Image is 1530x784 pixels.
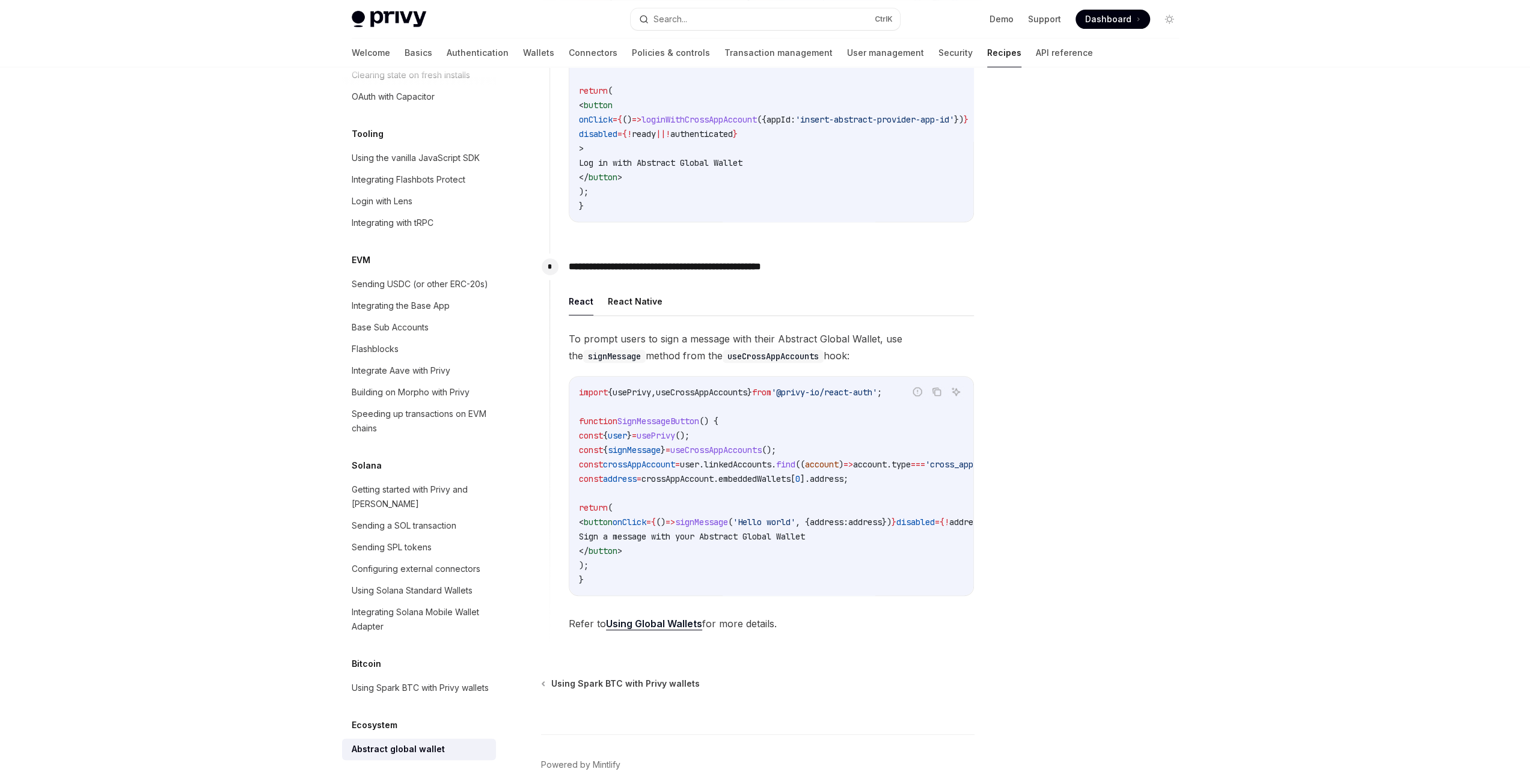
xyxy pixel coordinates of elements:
span: () { [699,416,718,427]
span: const [579,430,603,441]
span: ready [632,129,656,139]
span: { [603,430,608,441]
span: button [589,545,617,556]
span: { [940,517,944,527]
h5: EVM [352,253,370,267]
a: Configuring external connectors [342,558,496,580]
a: Getting started with Privy and [PERSON_NAME] [342,479,496,515]
span: === [911,459,925,470]
div: Integrating Solana Mobile Wallet Adapter [352,605,489,634]
span: useCrossAppAccounts [670,445,762,455]
div: Integrate Aave with Privy [352,363,450,378]
span: } [733,129,738,139]
button: Search...CtrlK [631,8,900,30]
span: => [632,114,641,125]
a: Integrating with tRPC [342,212,496,234]
span: address: [810,517,848,527]
a: Welcome [352,38,390,67]
span: => [843,459,853,470]
span: = [666,445,670,455]
span: user [608,430,627,441]
a: Connectors [569,38,617,67]
div: Base Sub Accounts [352,320,429,335]
span: ; [843,473,848,484]
span: ! [627,129,632,139]
span: = [935,517,940,527]
a: User management [847,38,924,67]
span: function [579,416,617,427]
span: = [613,114,617,125]
span: => [666,517,675,527]
span: const [579,445,603,455]
a: Using Spark BTC with Privy wallets [342,677,496,699]
span: (); [762,445,776,455]
span: Log in with Abstract Global Wallet [579,157,742,168]
a: Abstract global wallet [342,738,496,760]
a: Login with Lens [342,190,496,212]
button: Copy the contents from the code block [929,384,944,400]
span: { [617,114,622,125]
span: crossAppAccount [603,459,675,470]
span: = [617,129,622,139]
span: = [632,430,637,441]
span: ( [608,85,613,96]
button: Ask AI [948,384,964,400]
a: Integrating Flashbots Protect [342,169,496,190]
div: Getting started with Privy and [PERSON_NAME] [352,482,489,511]
span: </ [579,545,589,556]
span: Using Spark BTC with Privy wallets [551,678,700,690]
h5: Tooling [352,127,384,141]
span: ({ [757,114,767,125]
span: () [622,114,632,125]
a: Using Solana Standard Wallets [342,580,496,601]
div: OAuth with Capacitor [352,90,435,104]
span: = [637,473,641,484]
span: To prompt users to sign a message with their Abstract Global Wallet, use the method from the hook: [569,330,974,364]
div: Integrating Flashbots Protect [352,172,465,187]
span: loginWithCrossAppAccount [641,114,757,125]
span: embeddedWallets [718,473,791,484]
div: Sending a SOL transaction [352,518,456,533]
span: < [579,100,584,111]
div: Abstract global wallet [352,742,445,756]
a: Dashboard [1076,10,1150,29]
span: ! [666,129,670,139]
a: Speeding up transactions on EVM chains [342,403,496,439]
span: import [579,387,608,398]
span: signMessage [675,517,728,527]
span: 0 [795,473,800,484]
span: onClick [613,517,646,527]
button: Report incorrect code [910,384,925,400]
span: } [892,517,896,527]
a: Sending USDC (or other ERC-20s) [342,273,496,295]
span: user [680,459,699,470]
span: < [579,517,584,527]
span: > [579,143,584,154]
span: [ [791,473,795,484]
span: }) [882,517,892,527]
code: useCrossAppAccounts [723,350,824,363]
div: Integrating the Base App [352,299,450,313]
span: ! [944,517,949,527]
span: } [579,574,584,585]
a: Building on Morpho with Privy [342,381,496,403]
span: ( [728,517,733,527]
div: Sending USDC (or other ERC-20s) [352,277,488,291]
a: Flashblocks [342,338,496,360]
span: Sign a message with your Abstract Global Wallet [579,531,805,542]
a: Support [1028,13,1061,25]
span: from [752,387,771,398]
span: Dashboard [1085,13,1131,25]
span: SignMessageButton [617,416,699,427]
div: Configuring external connectors [352,562,480,576]
span: (( [795,459,805,470]
span: disabled [579,129,617,139]
span: appId: [767,114,795,125]
span: signMessage [608,445,661,455]
span: () [656,517,666,527]
span: , [651,387,656,398]
span: } [579,201,584,211]
span: account [805,459,839,470]
img: light logo [352,11,426,28]
span: onClick [579,114,613,125]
